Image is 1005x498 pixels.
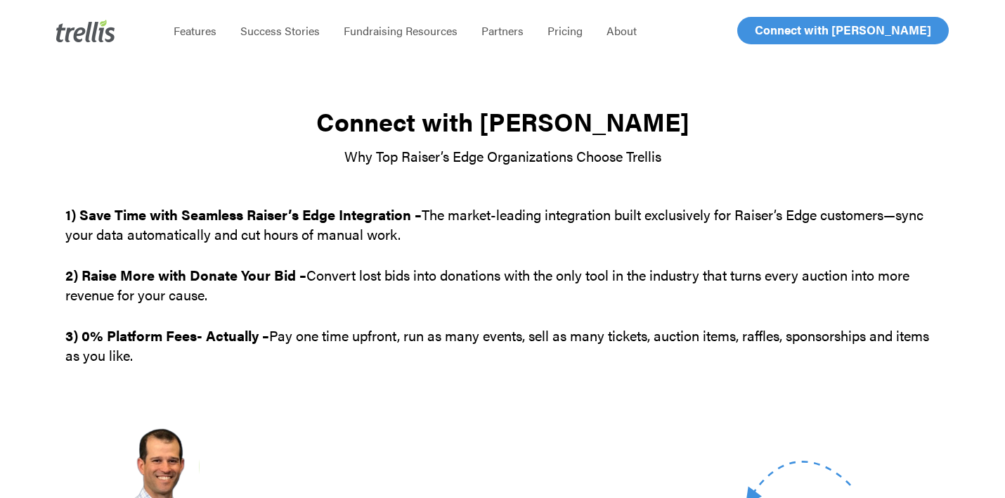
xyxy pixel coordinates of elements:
[344,23,458,39] span: Fundraising Resources
[316,103,689,139] strong: Connect with [PERSON_NAME]
[755,21,931,38] span: Connect with [PERSON_NAME]
[65,265,940,326] p: Convert lost bids into donations with the only tool in the industry that turns every auction into...
[65,325,269,345] strong: 3) 0% Platform Fees- Actually –
[162,24,228,38] a: Features
[65,204,422,224] strong: 1) Save Time with Seamless Raiser’s Edge Integration –
[240,23,320,39] span: Success Stories
[65,205,940,265] p: The market-leading integration built exclusively for Raiser’s Edge customers—sync your data autom...
[56,20,115,42] img: Trellis
[65,326,940,365] p: Pay one time upfront, run as many events, sell as many tickets, auction items, raffles, sponsorsh...
[228,24,332,38] a: Success Stories
[595,24,649,38] a: About
[481,23,524,39] span: Partners
[737,17,949,44] a: Connect with [PERSON_NAME]
[174,23,216,39] span: Features
[332,24,469,38] a: Fundraising Resources
[607,23,637,39] span: About
[547,23,583,39] span: Pricing
[65,146,940,166] p: Why Top Raiser’s Edge Organizations Choose Trellis
[469,24,536,38] a: Partners
[536,24,595,38] a: Pricing
[65,264,306,285] strong: 2) Raise More with Donate Your Bid –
